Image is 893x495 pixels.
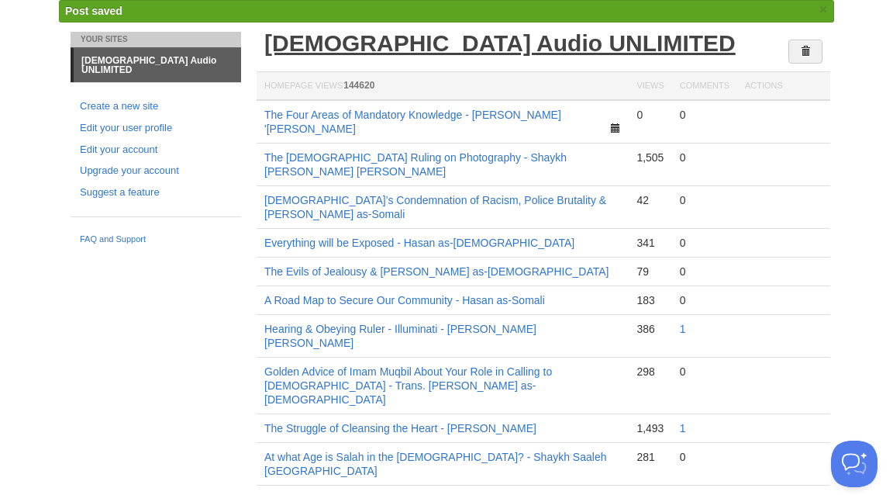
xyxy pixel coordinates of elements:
[680,265,729,279] div: 0
[680,450,729,464] div: 0
[264,451,606,477] a: At what Age is Salah in the [DEMOGRAPHIC_DATA]? - Shaykh Saaleh [GEOGRAPHIC_DATA]
[680,151,729,164] div: 0
[264,323,536,349] a: Hearing & Obeying Ruler - Illuminati - [PERSON_NAME] [PERSON_NAME]
[636,293,664,307] div: 183
[680,236,729,250] div: 0
[680,193,729,207] div: 0
[264,109,561,135] a: The Four Areas of Mandatory Knowledge - [PERSON_NAME] '[PERSON_NAME]
[80,233,232,247] a: FAQ and Support
[680,323,686,335] a: 1
[636,322,664,336] div: 386
[680,293,729,307] div: 0
[636,365,664,379] div: 298
[680,108,729,122] div: 0
[636,450,664,464] div: 281
[264,237,574,249] a: Everything will be Exposed - Hasan as-[DEMOGRAPHIC_DATA]
[636,265,664,279] div: 79
[71,32,241,47] li: Your Sites
[264,294,545,306] a: A Road Map to Secure Our Community - Hasan as-Somali
[343,80,374,91] span: 144620
[636,108,664,122] div: 0
[636,236,664,250] div: 341
[264,365,552,406] a: Golden Advice of Imam Muqbil About Your Role in Calling to [DEMOGRAPHIC_DATA] - Trans. [PERSON_NA...
[636,193,664,207] div: 42
[737,72,830,101] th: Actions
[74,48,241,82] a: [DEMOGRAPHIC_DATA] Audio UNLIMITED
[264,30,736,56] a: [DEMOGRAPHIC_DATA] Audio UNLIMITED
[264,151,567,178] a: The [DEMOGRAPHIC_DATA] Ruling on Photography - Shaykh [PERSON_NAME] [PERSON_NAME]
[80,163,232,179] a: Upgrade your account
[257,72,629,101] th: Homepage Views
[264,194,606,220] a: [DEMOGRAPHIC_DATA]’s Condemnation of Racism, Police Brutality & [PERSON_NAME] as-Somali
[629,72,671,101] th: Views
[80,120,232,137] a: Edit your user profile
[672,72,737,101] th: Comments
[65,5,122,17] span: Post saved
[636,151,664,164] div: 1,505
[264,265,609,278] a: The Evils of Jealousy & [PERSON_NAME] as-[DEMOGRAPHIC_DATA]
[264,422,536,434] a: The Struggle of Cleansing the Heart - [PERSON_NAME]
[680,422,686,434] a: 1
[80,185,232,201] a: Suggest a feature
[80,99,232,115] a: Create a new site
[80,142,232,158] a: Edit your account
[636,421,664,435] div: 1,493
[831,441,877,487] iframe: Help Scout Beacon - Open
[680,365,729,379] div: 0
